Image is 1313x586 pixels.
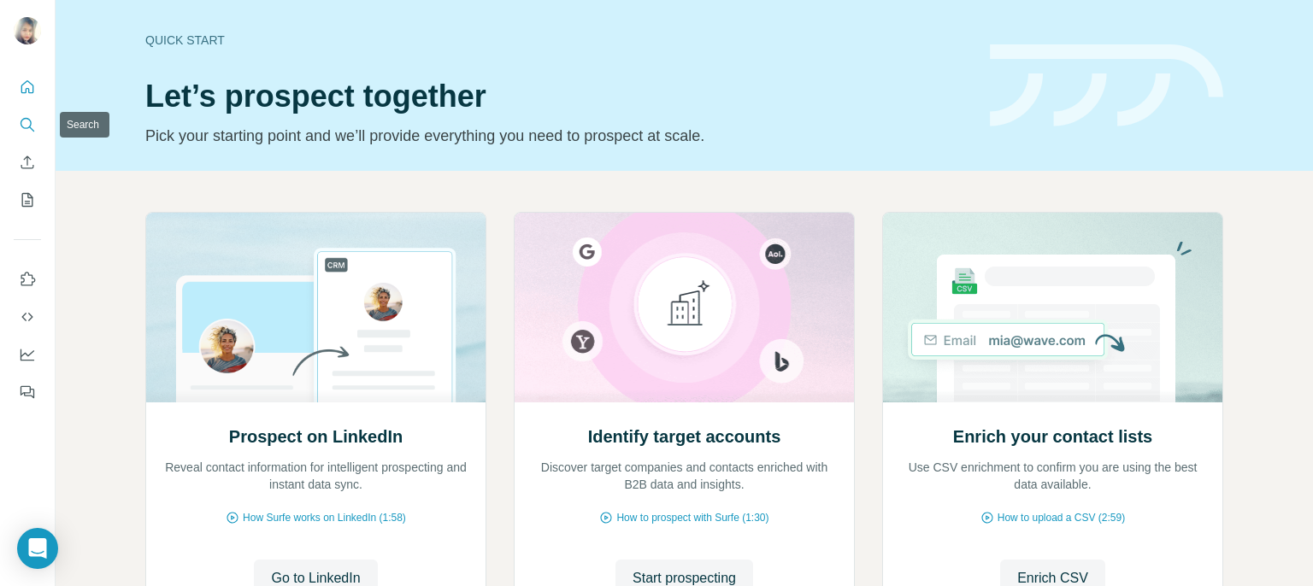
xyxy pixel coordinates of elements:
div: Quick start [145,32,969,49]
button: Use Surfe API [14,302,41,332]
h2: Enrich your contact lists [953,425,1152,448]
p: Reveal contact information for intelligent prospecting and instant data sync. [163,459,468,493]
button: Dashboard [14,339,41,370]
h2: Identify target accounts [588,425,781,448]
img: Enrich your contact lists [882,213,1223,402]
span: How Surfe works on LinkedIn (1:58) [243,510,406,525]
img: Avatar [14,17,41,44]
button: Search [14,109,41,140]
button: Enrich CSV [14,147,41,178]
button: My lists [14,185,41,215]
button: Feedback [14,377,41,407]
p: Discover target companies and contacts enriched with B2B data and insights. [532,459,837,493]
button: Use Surfe on LinkedIn [14,264,41,295]
h2: Prospect on LinkedIn [229,425,403,448]
img: Prospect on LinkedIn [145,213,486,402]
span: How to upload a CSV (2:59) [998,510,1125,525]
p: Use CSV enrichment to confirm you are using the best data available. [900,459,1205,493]
div: Open Intercom Messenger [17,528,58,569]
button: Quick start [14,72,41,103]
h1: Let’s prospect together [145,79,969,114]
img: Identify target accounts [514,213,855,402]
p: Pick your starting point and we’ll provide everything you need to prospect at scale. [145,124,969,148]
img: banner [990,44,1223,127]
span: How to prospect with Surfe (1:30) [616,510,768,525]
